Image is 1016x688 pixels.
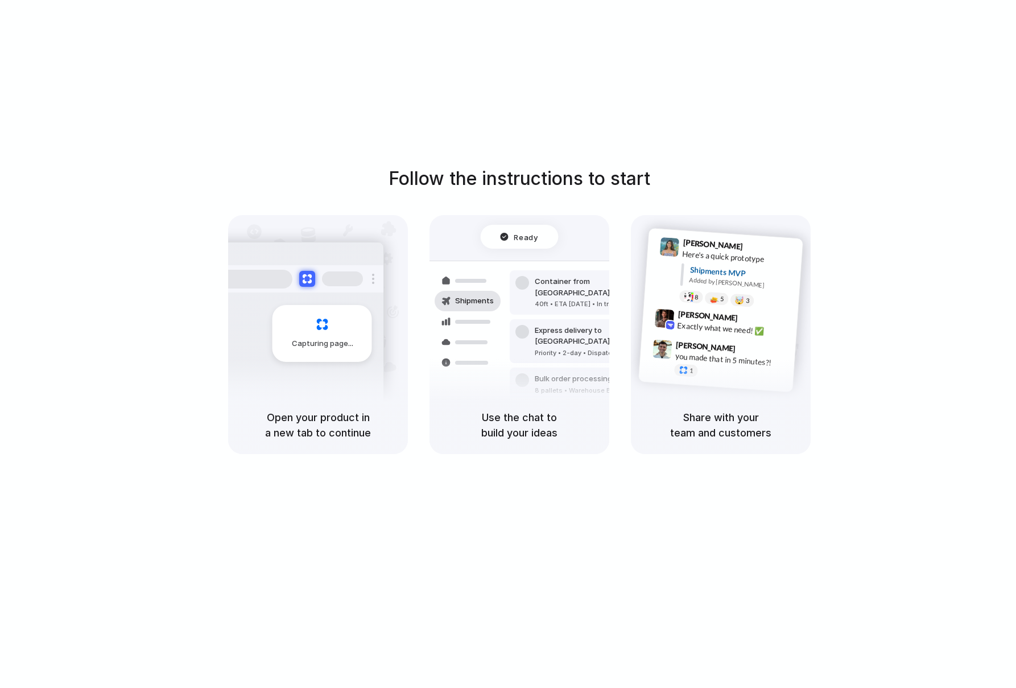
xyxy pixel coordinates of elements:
div: Exactly what we need! ✅ [677,319,791,339]
span: [PERSON_NAME] [678,308,738,324]
div: Express delivery to [GEOGRAPHIC_DATA] [535,325,658,347]
div: 🤯 [735,296,745,304]
span: 8 [695,294,699,300]
h5: Open your product in a new tab to continue [242,410,394,440]
div: you made that in 5 minutes?! [675,350,788,369]
h5: Share with your team and customers [645,410,797,440]
span: [PERSON_NAME] [683,236,743,253]
span: 9:42 AM [741,313,765,327]
div: Here's a quick prototype [682,248,796,267]
h1: Follow the instructions to start [389,165,650,192]
div: Shipments MVP [689,264,795,283]
span: 3 [746,298,750,304]
div: Added by [PERSON_NAME] [689,275,794,292]
span: Shipments [455,295,494,307]
span: 9:47 AM [739,344,762,357]
span: [PERSON_NAME] [676,339,736,355]
span: Ready [514,231,538,242]
span: 9:41 AM [746,242,770,256]
div: Container from [GEOGRAPHIC_DATA] [535,276,658,298]
div: 40ft • ETA [DATE] • In transit [535,299,658,309]
span: 5 [720,296,724,302]
div: Bulk order processing [535,373,641,385]
h5: Use the chat to build your ideas [443,410,596,440]
span: Capturing page [292,338,355,349]
div: Priority • 2-day • Dispatched [535,348,658,358]
span: 1 [689,368,693,374]
div: 8 pallets • Warehouse B • Packed [535,386,641,396]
